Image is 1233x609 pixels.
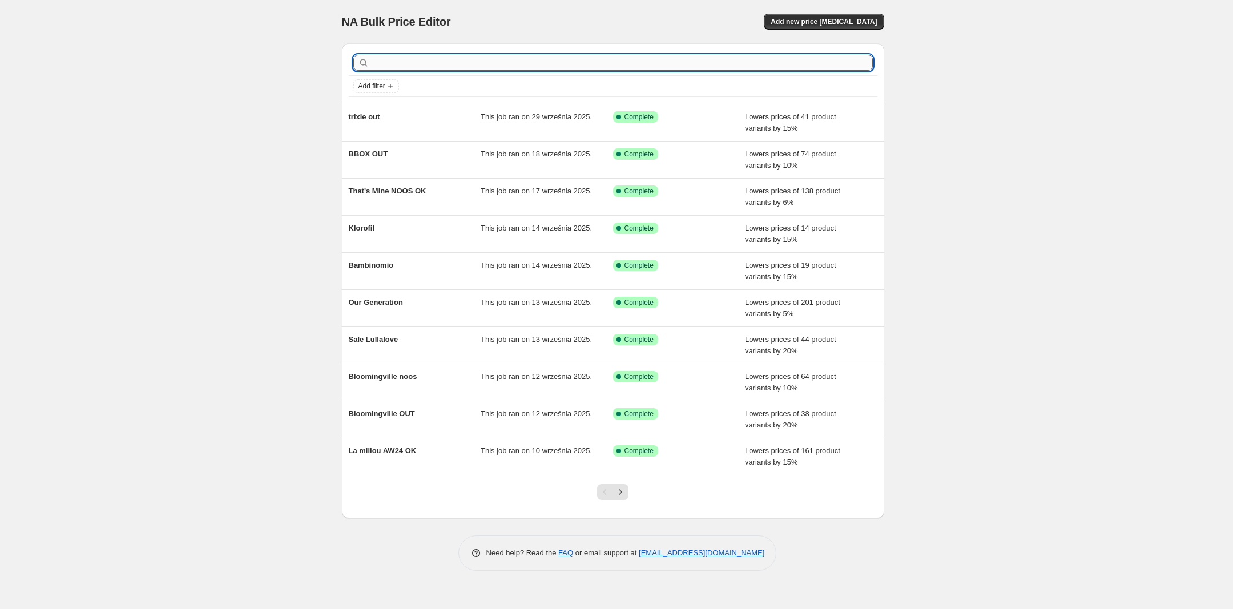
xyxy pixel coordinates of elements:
span: Lowers prices of 64 product variants by 10% [745,372,836,392]
nav: Pagination [597,484,628,500]
span: That's Mine NOOS OK [349,187,426,195]
span: Our Generation [349,298,403,306]
span: Complete [624,298,654,307]
span: Complete [624,372,654,381]
span: Lowers prices of 41 product variants by 15% [745,112,836,132]
button: Add filter [353,79,399,93]
span: Add filter [358,82,385,91]
span: Need help? Read the [486,548,559,557]
a: FAQ [558,548,573,557]
span: This job ran on 29 września 2025. [481,112,592,121]
span: This job ran on 10 września 2025. [481,446,592,455]
span: Lowers prices of 44 product variants by 20% [745,335,836,355]
span: Lowers prices of 19 product variants by 15% [745,261,836,281]
a: [EMAIL_ADDRESS][DOMAIN_NAME] [639,548,764,557]
span: NA Bulk Price Editor [342,15,451,28]
span: Sale Lullalove [349,335,398,344]
span: Lowers prices of 138 product variants by 6% [745,187,840,207]
span: Complete [624,335,654,344]
span: Lowers prices of 161 product variants by 15% [745,446,840,466]
span: or email support at [573,548,639,557]
span: Complete [624,112,654,122]
span: Complete [624,446,654,455]
span: Klorofil [349,224,375,232]
span: Complete [624,150,654,159]
button: Add new price [MEDICAL_DATA] [764,14,884,30]
span: This job ran on 12 września 2025. [481,372,592,381]
span: trixie out [349,112,380,121]
span: Complete [624,187,654,196]
span: Bloomingville OUT [349,409,415,418]
span: This job ran on 13 września 2025. [481,298,592,306]
span: Lowers prices of 38 product variants by 20% [745,409,836,429]
span: Complete [624,224,654,233]
span: La millou AW24 OK [349,446,417,455]
button: Next [613,484,628,500]
span: BBOX OUT [349,150,388,158]
span: This job ran on 14 września 2025. [481,261,592,269]
span: This job ran on 13 września 2025. [481,335,592,344]
span: Lowers prices of 201 product variants by 5% [745,298,840,318]
span: Add new price [MEDICAL_DATA] [771,17,877,26]
span: Lowers prices of 74 product variants by 10% [745,150,836,170]
span: This job ran on 12 września 2025. [481,409,592,418]
span: Bloomingville noos [349,372,417,381]
span: Complete [624,261,654,270]
span: Bambinomio [349,261,394,269]
span: This job ran on 18 września 2025. [481,150,592,158]
span: Complete [624,409,654,418]
span: This job ran on 14 września 2025. [481,224,592,232]
span: Lowers prices of 14 product variants by 15% [745,224,836,244]
span: This job ran on 17 września 2025. [481,187,592,195]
